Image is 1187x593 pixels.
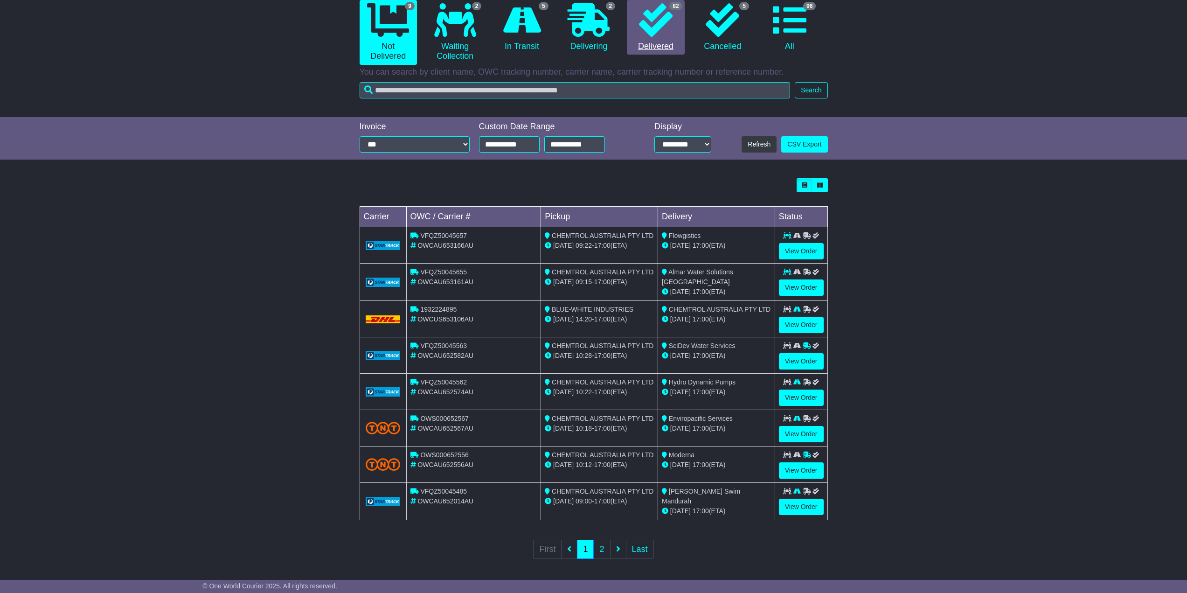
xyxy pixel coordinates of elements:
img: GetCarrierServiceLogo [366,351,401,360]
span: 82 [669,2,682,10]
span: [DATE] [553,278,574,286]
span: [DATE] [553,425,574,432]
span: OWS000652567 [420,415,469,422]
div: (ETA) [662,241,771,251]
img: TNT_Domestic.png [366,422,401,434]
span: 17:00 [693,461,709,468]
span: CHEMTROL AUSTRALIA PTY LTD [669,306,771,313]
span: OWCAU653161AU [417,278,473,286]
span: BLUE-WHITE INDUSTRIES [552,306,633,313]
span: 17:00 [594,278,611,286]
span: 10:28 [576,352,592,359]
a: View Order [779,279,824,296]
div: (ETA) [662,387,771,397]
span: 10:12 [576,461,592,468]
span: Almar Water Solutions [GEOGRAPHIC_DATA] [662,268,733,286]
span: 09:22 [576,242,592,249]
span: [DATE] [553,388,574,396]
span: Hydro Dynamic Pumps [669,378,736,386]
span: 17:00 [693,425,709,432]
td: Pickup [541,207,658,227]
span: 17:00 [693,315,709,323]
span: 17:00 [693,352,709,359]
span: 96 [803,2,816,10]
span: 17:00 [594,388,611,396]
span: Enviropacific Services [669,415,733,422]
span: VFQZ50045563 [420,342,467,349]
span: OWCAU652574AU [417,388,473,396]
span: 17:00 [693,288,709,295]
span: 14:20 [576,315,592,323]
span: [DATE] [670,425,691,432]
span: CHEMTROL AUSTRALIA PTY LTD [552,342,653,349]
span: 2 [472,2,482,10]
span: [DATE] [670,507,691,515]
span: [DATE] [670,315,691,323]
span: 5 [739,2,749,10]
div: - (ETA) [545,351,654,361]
span: 17:00 [594,497,611,505]
a: 2 [593,540,610,559]
span: 09:00 [576,497,592,505]
td: Carrier [360,207,406,227]
span: VFQZ50045657 [420,232,467,239]
img: DHL.png [366,315,401,323]
div: - (ETA) [545,424,654,433]
span: VFQZ50045655 [420,268,467,276]
span: OWCAU652567AU [417,425,473,432]
span: 2 [606,2,616,10]
p: You can search by client name, OWC tracking number, carrier name, carrier tracking number or refe... [360,67,828,77]
span: CHEMTROL AUSTRALIA PTY LTD [552,268,653,276]
span: OWCUS653106AU [417,315,473,323]
a: View Order [779,462,824,479]
span: CHEMTROL AUSTRALIA PTY LTD [552,415,653,422]
span: 9 [405,2,415,10]
td: Delivery [658,207,775,227]
span: 10:18 [576,425,592,432]
button: Search [795,82,827,98]
a: View Order [779,317,824,333]
span: 17:00 [693,242,709,249]
img: GetCarrierServiceLogo [366,387,401,397]
span: 09:15 [576,278,592,286]
span: 17:00 [693,388,709,396]
img: TNT_Domestic.png [366,458,401,471]
span: 17:00 [594,461,611,468]
span: CHEMTROL AUSTRALIA PTY LTD [552,232,653,239]
a: 1 [577,540,594,559]
div: - (ETA) [545,314,654,324]
div: Invoice [360,122,470,132]
span: 17:00 [594,352,611,359]
div: - (ETA) [545,277,654,287]
span: 10:22 [576,388,592,396]
div: - (ETA) [545,241,654,251]
a: View Order [779,499,824,515]
span: Flowgistics [669,232,701,239]
div: - (ETA) [545,387,654,397]
span: [DATE] [670,288,691,295]
span: [DATE] [553,461,574,468]
span: [DATE] [670,242,691,249]
span: OWCAU653166AU [417,242,473,249]
span: VFQZ50045562 [420,378,467,386]
a: View Order [779,243,824,259]
span: [DATE] [670,352,691,359]
span: SciDev Water Services [669,342,736,349]
span: 17:00 [594,315,611,323]
div: (ETA) [662,424,771,433]
span: VFQZ50045485 [420,488,467,495]
span: © One World Courier 2025. All rights reserved. [202,582,337,590]
span: CHEMTROL AUSTRALIA PTY LTD [552,451,653,459]
div: - (ETA) [545,496,654,506]
span: Moderna [669,451,694,459]
img: GetCarrierServiceLogo [366,241,401,250]
div: (ETA) [662,460,771,470]
td: OWC / Carrier # [406,207,541,227]
div: Custom Date Range [479,122,629,132]
span: [DATE] [670,388,691,396]
div: (ETA) [662,287,771,297]
span: OWCAU652556AU [417,461,473,468]
span: OWS000652556 [420,451,469,459]
span: [DATE] [553,315,574,323]
div: (ETA) [662,351,771,361]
